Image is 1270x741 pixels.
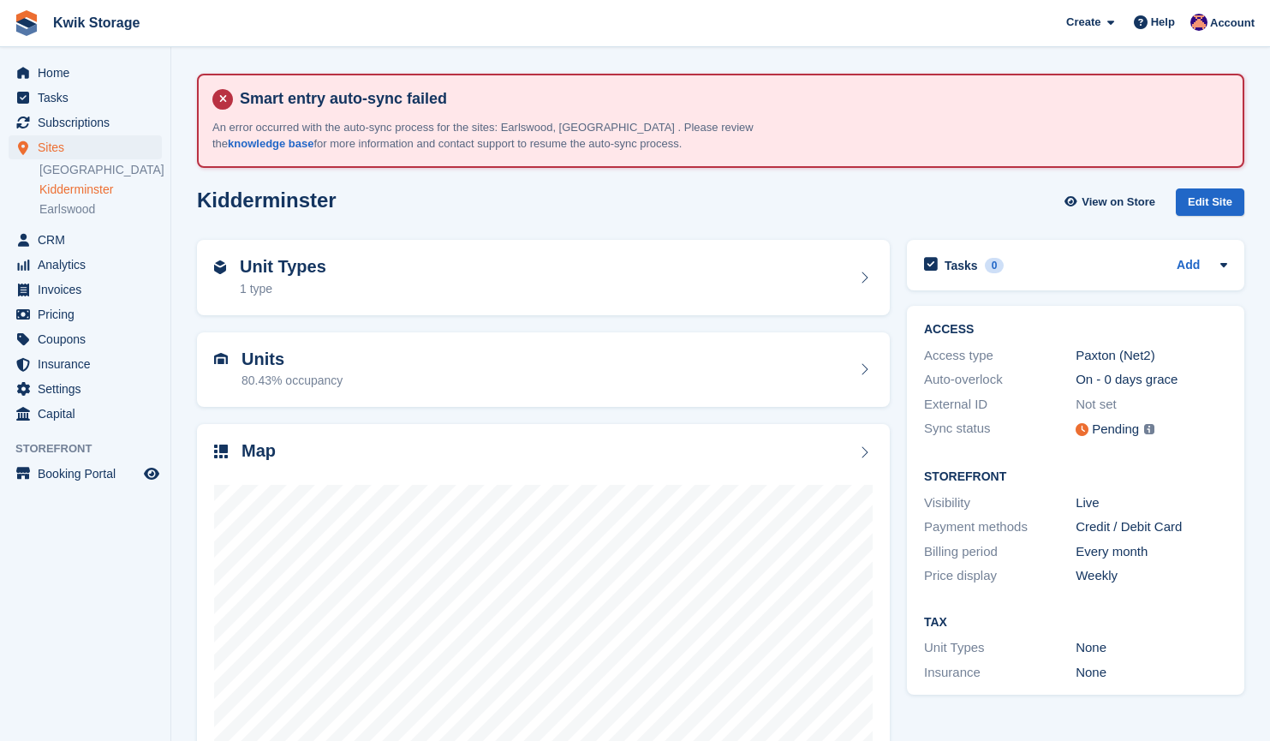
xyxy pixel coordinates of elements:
[38,462,140,486] span: Booking Portal
[212,119,812,152] p: An error occurred with the auto-sync process for the sites: Earlswood, [GEOGRAPHIC_DATA] . Please...
[1076,663,1227,683] div: None
[924,517,1076,537] div: Payment methods
[924,370,1076,390] div: Auto-overlock
[241,372,343,390] div: 80.43% occupancy
[1076,493,1227,513] div: Live
[1062,188,1162,217] a: View on Store
[1076,638,1227,658] div: None
[924,323,1227,337] h2: ACCESS
[1076,566,1227,586] div: Weekly
[38,377,140,401] span: Settings
[9,86,162,110] a: menu
[38,402,140,426] span: Capital
[240,257,326,277] h2: Unit Types
[1076,542,1227,562] div: Every month
[38,302,140,326] span: Pricing
[985,258,1005,273] div: 0
[38,135,140,159] span: Sites
[1151,14,1175,31] span: Help
[9,462,162,486] a: menu
[228,137,313,150] a: knowledge base
[233,89,1229,109] h4: Smart entry auto-sync failed
[1076,517,1227,537] div: Credit / Debit Card
[1076,346,1227,366] div: Paxton (Net2)
[39,162,162,178] a: [GEOGRAPHIC_DATA]
[214,260,226,274] img: unit-type-icn-2b2737a686de81e16bb02015468b77c625bbabd49415b5ef34ead5e3b44a266d.svg
[240,280,326,298] div: 1 type
[9,377,162,401] a: menu
[1076,395,1227,415] div: Not set
[9,278,162,302] a: menu
[9,402,162,426] a: menu
[38,86,140,110] span: Tasks
[1176,188,1244,224] a: Edit Site
[38,111,140,134] span: Subscriptions
[9,135,162,159] a: menu
[214,445,228,458] img: map-icn-33ee37083ee616e46c38cad1a60f524a97daa1e2b2c8c0bc3eb3415660979fc1.svg
[38,228,140,252] span: CRM
[9,253,162,277] a: menu
[39,201,162,218] a: Earlswood
[1144,424,1154,434] img: icon-info-grey-7440780725fd019a000dd9b08b2336e03edf1995a4989e88bcd33f0948082b44.svg
[14,10,39,36] img: stora-icon-8386f47178a22dfd0bd8f6a31ec36ba5ce8667c1dd55bd0f319d3a0aa187defe.svg
[924,566,1076,586] div: Price display
[241,441,276,461] h2: Map
[924,663,1076,683] div: Insurance
[1076,370,1227,390] div: On - 0 days grace
[1177,256,1200,276] a: Add
[1176,188,1244,217] div: Edit Site
[945,258,978,273] h2: Tasks
[924,493,1076,513] div: Visibility
[9,111,162,134] a: menu
[197,240,890,315] a: Unit Types 1 type
[38,278,140,302] span: Invoices
[924,638,1076,658] div: Unit Types
[141,463,162,484] a: Preview store
[9,61,162,85] a: menu
[924,395,1076,415] div: External ID
[9,352,162,376] a: menu
[1082,194,1155,211] span: View on Store
[38,327,140,351] span: Coupons
[1092,420,1139,439] div: Pending
[241,350,343,369] h2: Units
[9,302,162,326] a: menu
[1066,14,1100,31] span: Create
[38,61,140,85] span: Home
[39,182,162,198] a: Kidderminster
[9,327,162,351] a: menu
[38,253,140,277] span: Analytics
[214,353,228,365] img: unit-icn-7be61d7bf1b0ce9d3e12c5938cc71ed9869f7b940bace4675aadf7bd6d80202e.svg
[38,352,140,376] span: Insurance
[197,332,890,408] a: Units 80.43% occupancy
[924,616,1227,630] h2: Tax
[924,470,1227,484] h2: Storefront
[1210,15,1255,32] span: Account
[46,9,146,37] a: Kwik Storage
[924,419,1076,440] div: Sync status
[197,188,337,212] h2: Kidderminster
[15,440,170,457] span: Storefront
[924,346,1076,366] div: Access type
[1190,14,1207,31] img: Jade Stanley
[9,228,162,252] a: menu
[924,542,1076,562] div: Billing period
